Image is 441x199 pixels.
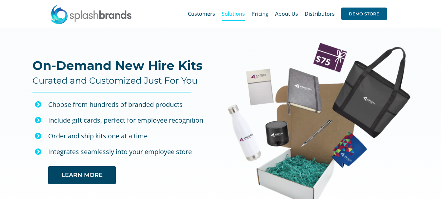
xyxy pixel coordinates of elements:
[61,172,103,179] span: LEARN MORE
[305,11,335,16] span: Distributors
[50,5,132,24] img: SplashBrands.com Logo
[341,8,387,20] span: DEMO STORE
[48,146,209,157] p: Integrates seamlessly into your employee store
[48,130,209,142] p: Order and ship kits one at a time
[341,3,387,24] a: DEMO STORE
[222,11,245,16] span: Solutions
[305,3,335,24] a: Distributors
[48,115,209,126] div: Include gift cards, perfect for employee recognition
[32,75,198,86] h4: Curated and Customized Just For You
[251,11,269,16] span: Pricing
[251,3,269,24] a: Pricing
[188,3,387,24] nav: Main Menu
[275,11,298,16] span: About Us
[48,99,209,110] div: Choose from hundreds of branded products
[32,59,203,72] h2: On-Demand New Hire Kits
[48,166,116,184] a: LEARN MORE
[188,3,215,24] a: Customers
[188,11,215,16] span: Customers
